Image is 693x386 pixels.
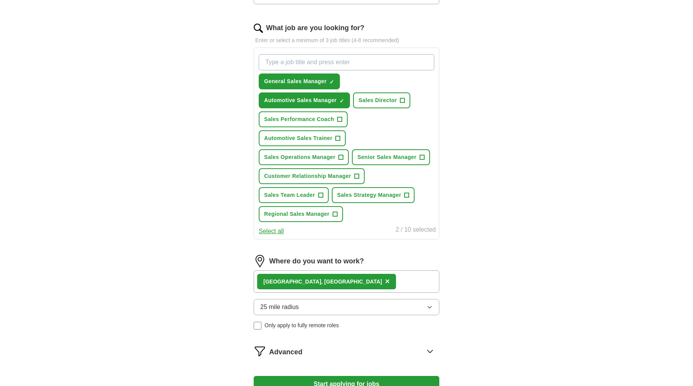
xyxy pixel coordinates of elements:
[254,299,439,315] button: 25 mile radius
[260,302,299,312] span: 25 mile radius
[259,168,365,184] button: Customer Relationship Manager
[254,24,263,33] img: search.png
[340,98,344,104] span: ✓
[352,149,430,165] button: Senior Sales Manager
[254,255,266,267] img: location.png
[358,96,397,104] span: Sales Director
[264,172,351,180] span: Customer Relationship Manager
[259,92,350,108] button: Automotive Sales Manager✓
[259,111,348,127] button: Sales Performance Coach
[357,153,416,161] span: Senior Sales Manager
[259,187,329,203] button: Sales Team Leader
[269,256,364,266] label: Where do you want to work?
[265,321,339,330] span: Only apply to fully remote roles
[259,227,284,236] button: Select all
[254,345,266,357] img: filter
[259,130,346,146] button: Automotive Sales Trainer
[264,115,334,123] span: Sales Performance Coach
[259,206,343,222] button: Regional Sales Manager
[264,134,332,142] span: Automotive Sales Trainer
[337,191,401,199] span: Sales Strategy Manager
[264,191,315,199] span: Sales Team Leader
[254,322,261,330] input: Only apply to fully remote roles
[264,153,335,161] span: Sales Operations Manager
[264,210,329,218] span: Regional Sales Manager
[264,77,326,85] span: General Sales Manager
[385,276,390,287] button: ×
[264,96,336,104] span: Automotive Sales Manager
[332,187,415,203] button: Sales Strategy Manager
[259,73,340,89] button: General Sales Manager✓
[259,54,434,70] input: Type a job title and press enter
[254,36,439,44] p: Enter or select a minimum of 3 job titles (4-8 recommended)
[269,347,302,357] span: Advanced
[396,225,436,236] div: 2 / 10 selected
[259,149,349,165] button: Sales Operations Manager
[385,277,390,285] span: ×
[263,278,382,286] div: [GEOGRAPHIC_DATA], [GEOGRAPHIC_DATA]
[329,79,334,85] span: ✓
[266,23,364,33] label: What job are you looking for?
[353,92,410,108] button: Sales Director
